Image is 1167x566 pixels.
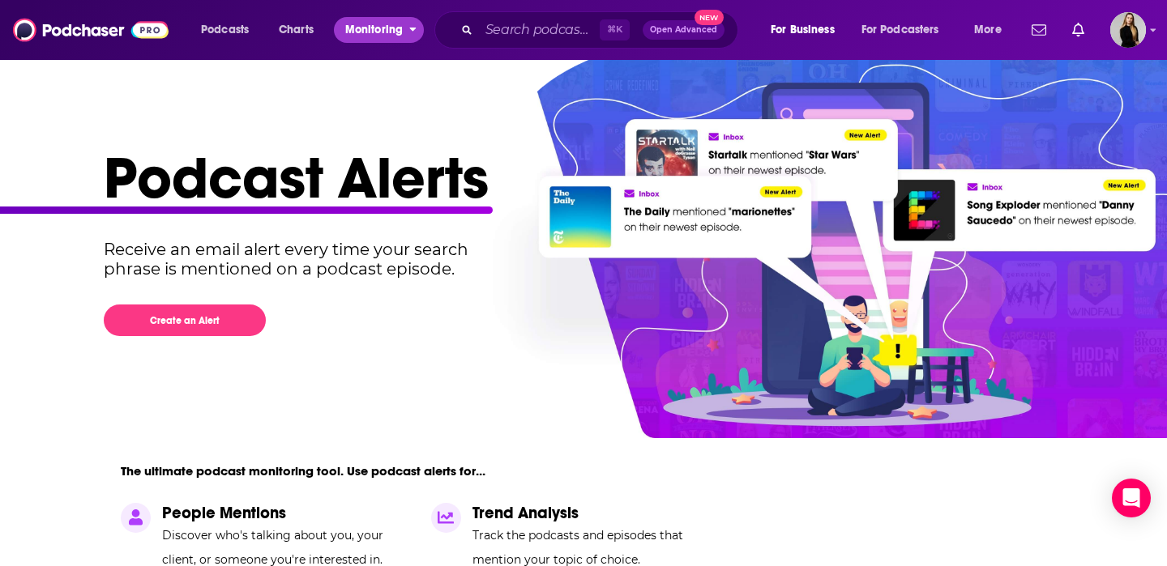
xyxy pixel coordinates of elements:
button: Create an Alert [104,304,266,336]
span: Logged in as editaivancevic [1110,12,1146,48]
p: Trend Analysis [472,503,722,523]
button: open menu [759,17,855,43]
span: For Podcasters [861,19,939,41]
div: Open Intercom Messenger [1112,479,1151,517]
span: ⌘ K [600,19,630,40]
a: Charts [268,17,323,43]
input: Search podcasts, credits, & more... [479,17,600,43]
button: Show profile menu [1110,12,1146,48]
span: Open Advanced [650,26,717,34]
h1: Podcast Alerts [104,143,1050,214]
button: open menu [334,17,424,43]
button: Open AdvancedNew [643,20,725,40]
button: open menu [190,17,270,43]
span: For Business [771,19,835,41]
span: Charts [279,19,314,41]
span: More [974,19,1002,41]
button: open menu [963,17,1022,43]
p: The ultimate podcast monitoring tool. Use podcast alerts for... [121,463,485,479]
a: Show notifications dropdown [1025,16,1053,44]
span: Podcasts [201,19,249,41]
div: Search podcasts, credits, & more... [450,11,754,49]
p: People Mentions [162,503,412,523]
img: User Profile [1110,12,1146,48]
button: open menu [851,17,963,43]
p: Receive an email alert every time your search phrase is mentioned on a podcast episode. [104,240,498,279]
span: Monitoring [345,19,403,41]
span: New [695,10,724,25]
a: Show notifications dropdown [1066,16,1091,44]
img: Podchaser - Follow, Share and Rate Podcasts [13,15,169,45]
